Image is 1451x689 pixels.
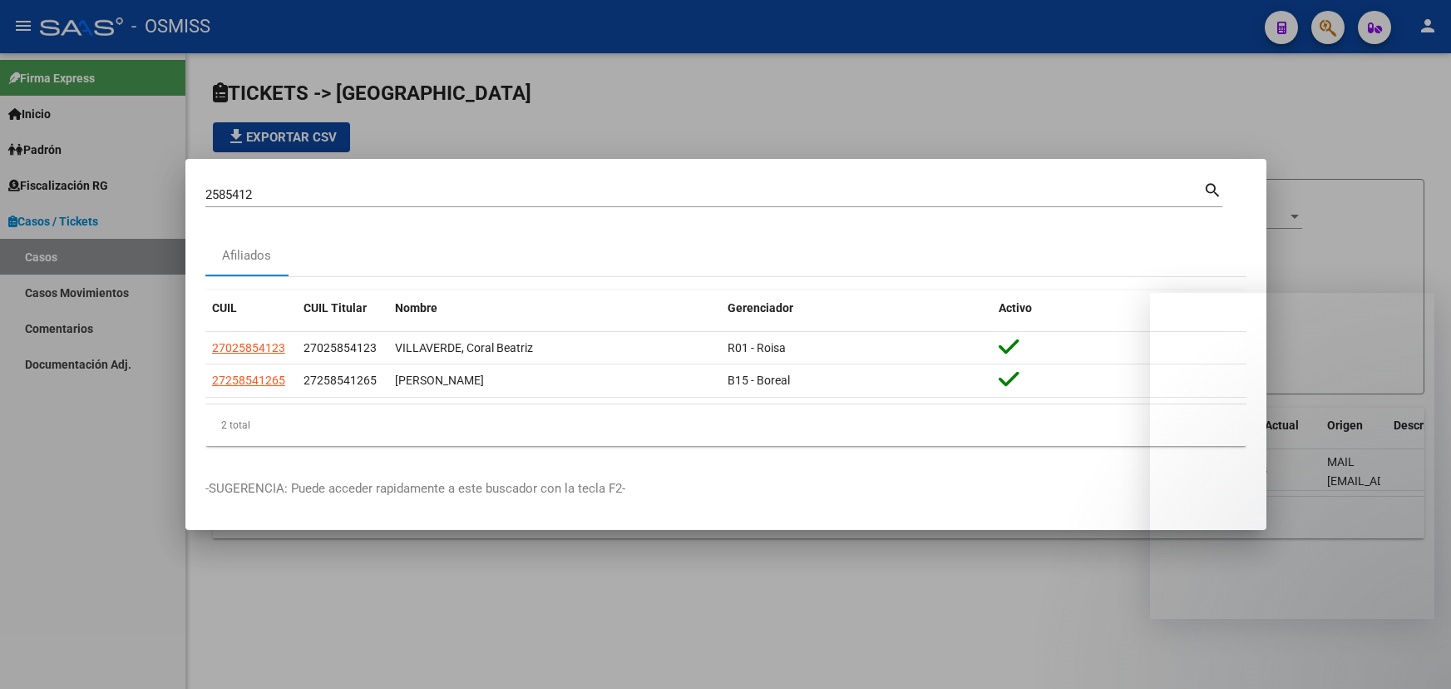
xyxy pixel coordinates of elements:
[728,301,793,315] span: Gerenciador
[999,301,1032,315] span: Activo
[992,290,1246,326] datatable-header-cell: Activo
[728,341,786,354] span: R01 - Roisa
[304,341,377,354] span: 27025854123
[304,374,377,387] span: 27258541265
[395,371,714,390] div: [PERSON_NAME]
[205,404,1246,446] div: 2 total
[395,301,437,315] span: Nombre
[1150,293,1434,619] iframe: Intercom live chat mensaje
[304,301,367,315] span: CUIL Titular
[721,290,992,326] datatable-header-cell: Gerenciador
[395,339,714,358] div: VILLAVERDE, Coral Beatriz
[212,301,237,315] span: CUIL
[212,341,285,354] span: 27025854123
[297,290,388,326] datatable-header-cell: CUIL Titular
[205,479,1246,498] p: -SUGERENCIA: Puede acceder rapidamente a este buscador con la tecla F2-
[222,246,271,265] div: Afiliados
[205,290,297,326] datatable-header-cell: CUIL
[728,374,790,387] span: B15 - Boreal
[1394,632,1434,672] iframe: Intercom live chat
[1203,179,1222,199] mat-icon: search
[212,374,285,387] span: 27258541265
[388,290,721,326] datatable-header-cell: Nombre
